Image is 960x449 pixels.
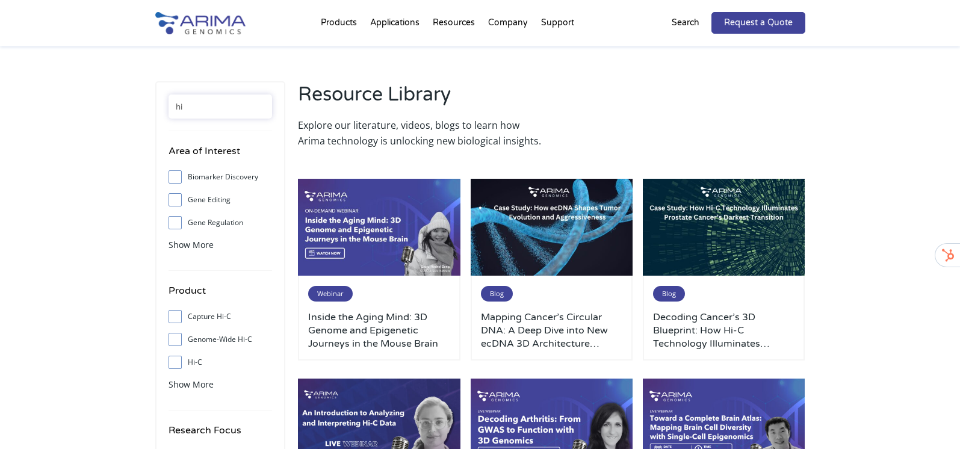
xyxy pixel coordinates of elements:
[169,353,272,371] label: Hi-C
[711,12,805,34] a: Request a Quote
[169,379,214,390] span: Show More
[169,330,272,348] label: Genome-Wide Hi-C
[308,311,450,350] a: Inside the Aging Mind: 3D Genome and Epigenetic Journeys in the Mouse Brain
[298,81,545,117] h2: Resource Library
[169,308,272,326] label: Capture Hi-C
[169,283,272,308] h4: Product
[169,423,272,447] h4: Research Focus
[481,286,513,302] span: Blog
[169,239,214,250] span: Show More
[169,143,272,168] h4: Area of Interest
[169,214,272,232] label: Gene Regulation
[155,12,246,34] img: Arima-Genomics-logo
[481,311,623,350] a: Mapping Cancer’s Circular DNA: A Deep Dive into New ecDNA 3D Architecture Research
[169,191,272,209] label: Gene Editing
[653,286,685,302] span: Blog
[471,179,633,276] img: Arima-March-Blog-Post-Banner-4-500x300.jpg
[653,311,795,350] a: Decoding Cancer’s 3D Blueprint: How Hi-C Technology Illuminates [MEDICAL_DATA] Cancer’s Darkest T...
[308,286,353,302] span: Webinar
[643,179,805,276] img: Arima-March-Blog-Post-Banner-3-500x300.jpg
[169,168,272,186] label: Biomarker Discovery
[672,15,699,31] p: Search
[298,117,545,149] p: Explore our literature, videos, blogs to learn how Arima technology is unlocking new biological i...
[169,94,272,119] input: Search
[298,179,460,276] img: Use-This-For-Webinar-Images-3-500x300.jpg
